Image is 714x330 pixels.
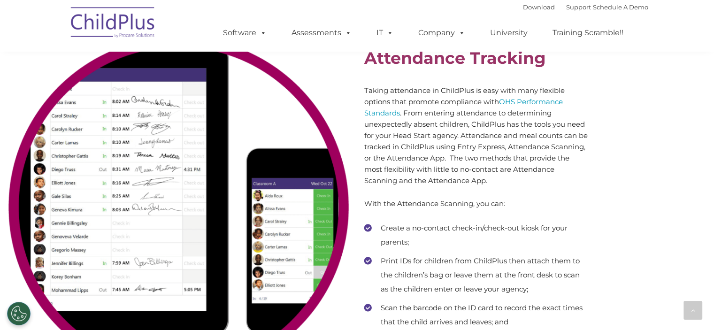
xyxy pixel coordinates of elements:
[543,23,633,42] a: Training Scramble!!
[481,23,537,42] a: University
[364,198,588,209] p: With the Attendance Scanning, you can:
[364,48,546,68] b: Attendance Tracking
[66,0,160,47] img: ChildPlus by Procare Solutions
[523,3,555,11] a: Download
[214,23,276,42] a: Software
[566,3,591,11] a: Support
[364,221,588,249] li: Create a no-contact check-in/check-out kiosk for your parents;
[7,302,31,325] button: Cookies Settings
[364,254,588,296] li: Print IDs for children from ChildPlus then attach them to the children’s bag or leave them at the...
[409,23,475,42] a: Company
[364,85,588,186] p: Taking attendance in ChildPlus is easy with many flexible options that promote compliance with . ...
[593,3,648,11] a: Schedule A Demo
[282,23,361,42] a: Assessments
[523,3,648,11] font: |
[367,23,403,42] a: IT
[364,301,588,329] li: Scan the barcode on the ID card to record the exact times that the child arrives and leaves; and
